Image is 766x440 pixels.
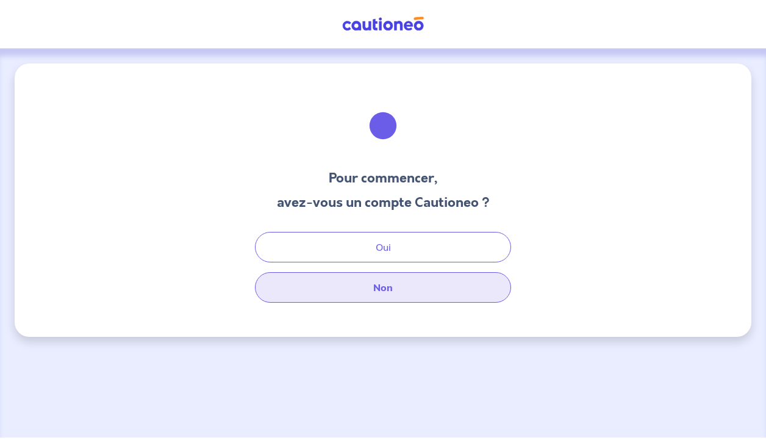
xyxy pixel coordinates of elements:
[350,93,416,159] img: illu_welcome.svg
[255,272,511,303] button: Non
[277,193,490,212] h3: avez-vous un compte Cautioneo ?
[337,16,429,32] img: Cautioneo
[255,232,511,262] button: Oui
[277,168,490,188] h3: Pour commencer,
